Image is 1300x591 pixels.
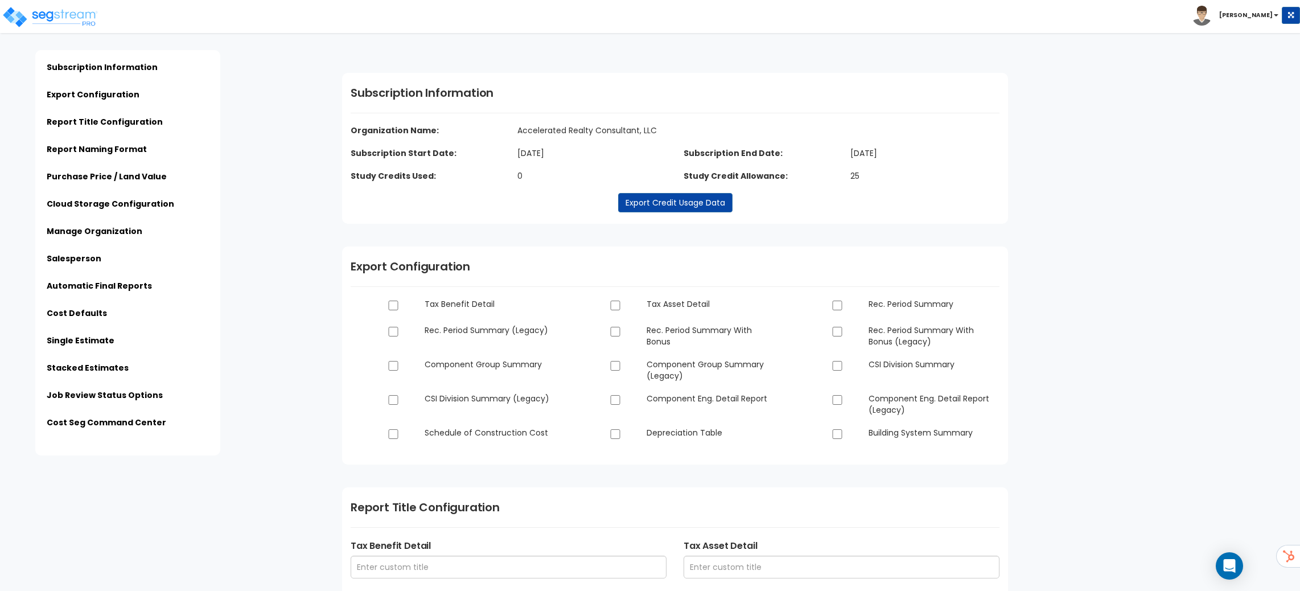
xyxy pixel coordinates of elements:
a: Report Title Configuration [47,116,163,128]
dd: Schedule of Construction Cost [416,427,564,438]
dd: Component Eng. Detail Report (Legacy) [860,393,1008,416]
a: Export Configuration [47,89,139,100]
a: Export Credit Usage Data [618,193,733,212]
a: Subscription Information [47,61,158,73]
dd: [DATE] [509,147,676,159]
dt: Study Credit Allowance: [675,170,842,182]
h1: Report Title Configuration [351,499,999,516]
input: Enter custom title [684,556,999,578]
a: Salesperson [47,253,101,264]
a: Purchase Price / Land Value [47,171,167,182]
dd: 0 [509,170,676,182]
dd: Depreciation Table [638,427,786,438]
h1: Export Configuration [351,258,999,275]
a: Manage Organization [47,225,142,237]
dt: Subscription Start Date: [342,147,509,159]
dd: Building System Summary [860,427,1008,438]
dd: Rec. Period Summary With Bonus (Legacy) [860,325,1008,347]
a: Automatic Final Reports [47,280,152,292]
a: Cloud Storage Configuration [47,198,174,210]
dd: Tax Benefit Detail [416,298,564,310]
dd: Tax Asset Detail [638,298,786,310]
dd: Accelerated Realty Consultant, LLC [509,125,842,136]
label: Tax Benefit Detail [351,539,667,553]
img: avatar.png [1192,6,1212,26]
dd: [DATE] [842,147,1009,159]
a: Job Review Status Options [47,389,163,401]
dd: Rec. Period Summary With Bonus [638,325,786,347]
a: Cost Defaults [47,307,107,319]
dd: Component Eng. Detail Report [638,393,786,404]
dd: CSI Division Summary (Legacy) [416,393,564,404]
dd: CSI Division Summary [860,359,1008,370]
h1: Subscription Information [351,84,999,101]
dt: Organization Name: [342,125,675,136]
a: Stacked Estimates [47,362,129,374]
div: Open Intercom Messenger [1216,552,1243,580]
dt: Subscription End Date: [675,147,842,159]
a: Report Naming Format [47,143,147,155]
dd: Component Group Summary [416,359,564,370]
dd: Rec. Period Summary (Legacy) [416,325,564,336]
input: Enter custom title [351,556,667,578]
dd: 25 [842,170,1009,182]
dd: Component Group Summary (Legacy) [638,359,786,381]
img: logo_pro_r.png [2,6,98,28]
a: Single Estimate [47,335,114,346]
dt: Study Credits Used: [342,170,509,182]
dd: Rec. Period Summary [860,298,1008,310]
label: Tax Asset Detail [684,539,999,553]
b: [PERSON_NAME] [1219,11,1273,19]
a: Cost Seg Command Center [47,417,166,428]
